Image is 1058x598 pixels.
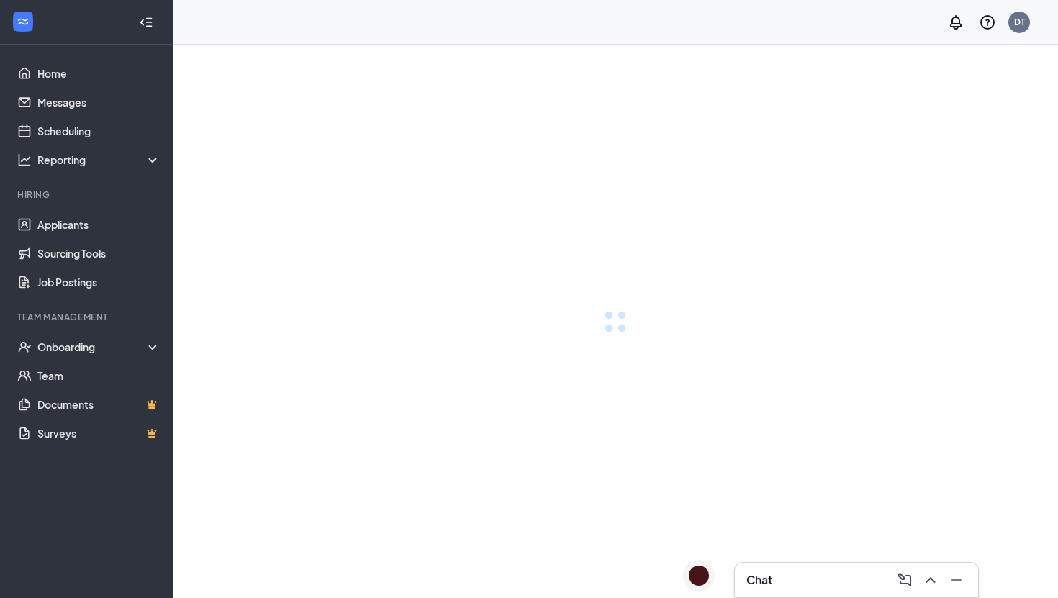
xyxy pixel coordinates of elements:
[944,568,967,592] button: Minimize
[16,14,30,29] svg: WorkstreamLogo
[37,268,160,296] a: Job Postings
[746,572,772,588] h3: Chat
[37,117,160,145] a: Scheduling
[896,571,913,589] svg: ComposeMessage
[17,340,32,354] svg: UserCheck
[139,15,153,30] svg: Collapse
[37,59,160,88] a: Home
[1014,16,1025,28] div: DT
[918,568,941,592] button: ChevronUp
[17,153,32,167] svg: Analysis
[37,361,160,390] a: Team
[37,239,160,268] a: Sourcing Tools
[37,390,160,419] a: DocumentsCrown
[37,153,161,167] div: Reporting
[37,419,160,448] a: SurveysCrown
[922,571,939,589] svg: ChevronUp
[947,14,964,31] svg: Notifications
[37,210,160,239] a: Applicants
[892,568,915,592] button: ComposeMessage
[979,14,996,31] svg: QuestionInfo
[17,189,158,201] div: Hiring
[17,311,158,323] div: Team Management
[37,88,160,117] a: Messages
[37,340,161,354] div: Onboarding
[948,571,965,589] svg: Minimize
